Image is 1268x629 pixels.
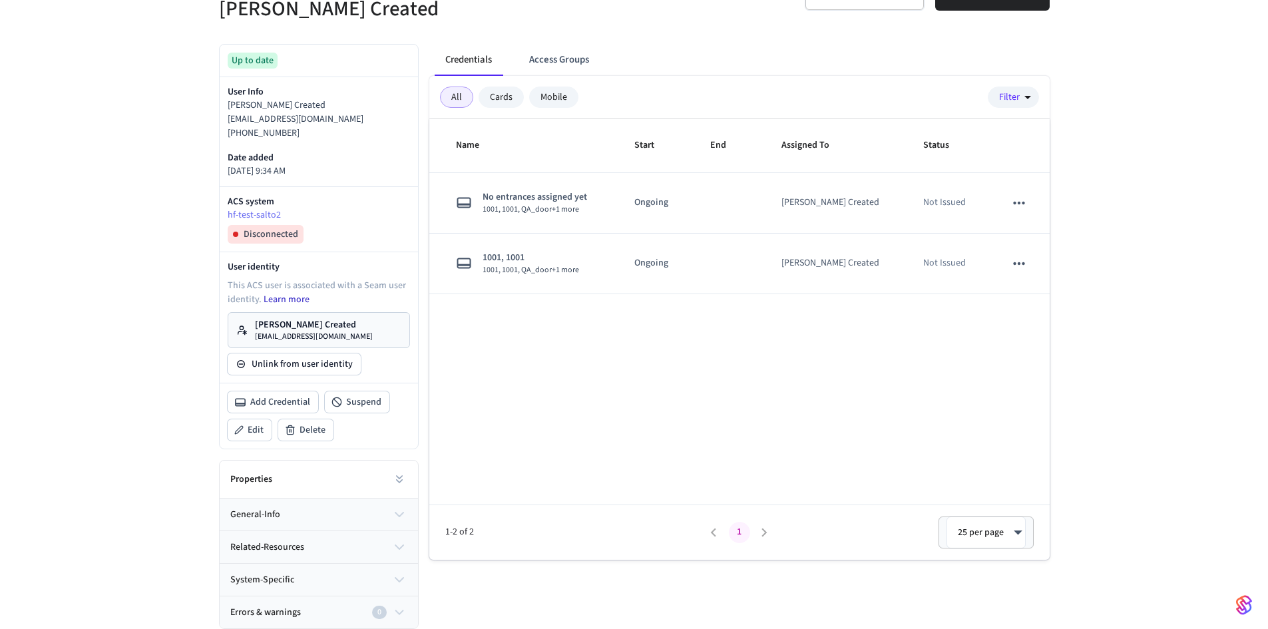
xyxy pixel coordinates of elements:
[923,135,966,156] span: Status
[947,517,1026,548] div: 25 per page
[255,318,373,331] p: [PERSON_NAME] Created
[456,135,497,156] span: Name
[228,85,410,99] p: User Info
[372,606,387,619] div: 0
[479,87,524,108] div: Cards
[923,256,966,270] p: Not Issued
[529,87,578,108] div: Mobile
[228,353,361,375] button: Unlink from user identity
[228,126,410,140] p: [PHONE_NUMBER]
[250,395,310,409] span: Add Credential
[429,119,1050,294] table: sticky table
[729,522,750,543] button: page 1
[230,573,294,587] span: system-specific
[228,151,410,164] p: Date added
[483,251,579,265] span: 1001, 1001
[228,208,410,222] a: hf-test-salto2
[228,279,410,307] p: This ACS user is associated with a Seam user identity.
[228,312,410,348] a: [PERSON_NAME] Created[EMAIL_ADDRESS][DOMAIN_NAME]
[228,99,410,112] p: [PERSON_NAME] Created
[228,391,318,413] button: Add Credential
[440,87,473,108] div: All
[220,596,418,628] button: Errors & warnings0
[230,473,272,486] h2: Properties
[220,499,418,530] button: general-info
[325,391,389,413] button: Suspend
[634,135,672,156] span: Start
[230,540,304,554] span: related-resources
[519,44,600,76] button: Access Groups
[988,87,1039,108] button: Filter
[710,135,743,156] span: End
[228,195,410,208] p: ACS system
[781,135,847,156] span: Assigned To
[228,112,410,126] p: [EMAIL_ADDRESS][DOMAIN_NAME]
[634,256,678,270] p: Ongoing
[702,522,777,543] nav: pagination navigation
[483,265,579,276] span: 1001, 1001, QA_door +1 more
[483,190,587,204] span: No entrances assigned yet
[278,419,333,441] button: Delete
[230,508,280,522] span: general-info
[300,423,325,437] span: Delete
[228,164,410,178] p: [DATE] 9:34 AM
[923,196,966,210] p: Not Issued
[220,531,418,563] button: related-resources
[346,395,381,409] span: Suspend
[264,293,310,306] a: Learn more
[220,564,418,596] button: system-specific
[781,196,879,210] div: [PERSON_NAME] Created
[228,53,278,69] div: Up to date
[244,228,298,241] span: Disconnected
[228,260,410,274] p: User identity
[634,196,678,210] p: Ongoing
[781,256,879,270] div: [PERSON_NAME] Created
[228,419,272,441] button: Edit
[435,44,503,76] button: Credentials
[248,423,264,437] span: Edit
[255,331,373,342] p: [EMAIL_ADDRESS][DOMAIN_NAME]
[1236,594,1252,616] img: SeamLogoGradient.69752ec5.svg
[445,525,702,539] span: 1-2 of 2
[483,204,587,215] span: 1001, 1001, QA_door +1 more
[230,606,301,620] span: Errors & warnings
